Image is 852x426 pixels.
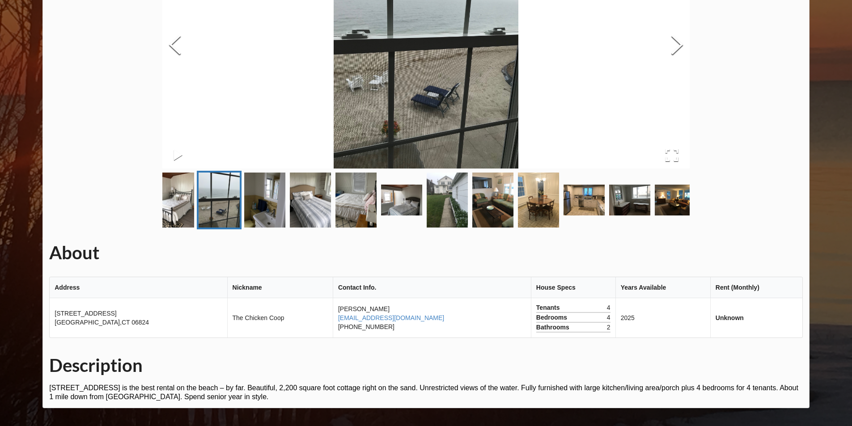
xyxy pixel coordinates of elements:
[242,171,287,229] a: Go to Slide 3
[338,314,444,321] a: [EMAIL_ADDRESS][DOMAIN_NAME]
[607,183,652,217] a: Go to Slide 11
[55,319,149,326] span: [GEOGRAPHIC_DATA] , CT 06824
[333,277,531,298] th: Contact Info.
[615,298,710,337] td: 2025
[55,310,116,317] span: [STREET_ADDRESS]
[244,173,285,228] img: IMG_1941.jpg
[607,323,610,332] span: 2
[197,171,242,229] a: Go to Slide 2
[335,173,377,228] img: IMG_0858.jpeg
[153,173,194,228] img: IMG_1936-3.jpg
[607,313,610,322] span: 4
[536,323,572,332] span: Bathrooms
[151,171,196,229] a: Go to Slide 1
[562,183,606,217] a: Go to Slide 10
[227,277,333,298] th: Nickname
[665,5,690,86] button: Next Slide
[518,173,559,228] img: IMG_1951.jpg
[49,354,803,377] h1: Description
[162,142,194,168] button: Play or Pause Slideshow
[199,173,240,228] img: IMG_1939.jpg
[49,384,803,401] div: [STREET_ADDRESS] is the best rental on the beach – by far. Beautiful, 2,200 square foot cottage r...
[536,313,569,322] span: Bedrooms
[531,277,615,298] th: House Specs
[151,171,678,229] div: Thumbnail Navigation
[333,298,531,337] td: [PERSON_NAME] [PHONE_NUMBER]
[615,277,710,298] th: Years Available
[471,171,515,229] a: Go to Slide 8
[716,314,744,321] b: Unknown
[654,142,690,168] button: Open Fullscreen
[381,185,422,215] img: IMG_1945.jpg
[49,241,803,264] h1: About
[564,185,605,215] img: IMG_1952.jpg
[655,185,696,215] img: IMG_1954.jpg
[607,303,610,312] span: 4
[379,183,424,217] a: Go to Slide 6
[516,171,561,229] a: Go to Slide 9
[227,298,333,337] td: The Chicken Coop
[162,5,187,86] button: Previous Slide
[290,173,331,228] img: IMG_1942.jpg
[427,173,468,228] img: IMG_1948.jpg
[710,277,802,298] th: Rent (Monthly)
[609,185,650,215] img: IMG_1953.jpg
[425,171,470,229] a: Go to Slide 7
[288,171,333,229] a: Go to Slide 4
[50,277,227,298] th: Address
[334,171,378,229] a: Go to Slide 5
[653,183,698,217] a: Go to Slide 12
[536,303,562,312] span: Tenants
[472,173,513,228] img: IMG_1949.jpg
